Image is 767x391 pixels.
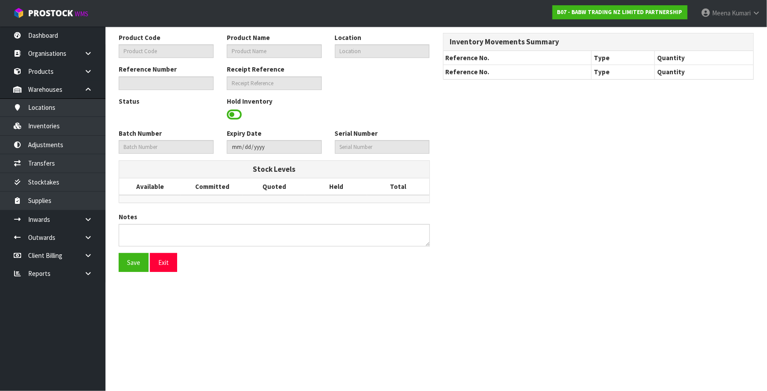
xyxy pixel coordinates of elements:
[655,51,754,65] th: Quantity
[227,44,322,58] input: Product Name
[119,178,181,195] th: Available
[732,9,751,17] span: Kumari
[119,97,139,106] label: Status
[119,33,160,42] label: Product Code
[592,65,655,79] th: Type
[227,129,262,138] label: Expiry Date
[119,212,137,221] label: Notes
[443,65,592,79] th: Reference No.
[119,44,214,58] input: Product Code
[181,178,243,195] th: Committed
[119,140,214,154] input: Batch Number
[335,129,378,138] label: Serial Number
[13,7,24,18] img: cube-alt.png
[443,51,592,65] th: Reference No.
[243,178,305,195] th: Quoted
[557,8,683,16] strong: B07 - BABW TRADING NZ LIMITED PARTNERSHIP
[305,178,367,195] th: Held
[119,65,177,74] label: Reference Number
[335,33,362,42] label: Location
[712,9,731,17] span: Meena
[119,253,149,272] button: Save
[335,44,430,58] input: Location
[126,165,423,174] h3: Stock Levels
[28,7,73,19] span: ProStock
[367,178,429,195] th: Total
[75,10,88,18] small: WMS
[150,253,177,272] button: Exit
[227,33,270,42] label: Product Name
[119,129,162,138] label: Batch Number
[553,5,687,19] a: B07 - BABW TRADING NZ LIMITED PARTNERSHIP
[227,97,273,106] label: Hold Inventory
[655,65,754,79] th: Quantity
[592,51,655,65] th: Type
[227,76,322,90] input: Receipt Reference
[227,65,284,74] label: Receipt Reference
[335,140,430,154] input: Serial Number
[450,38,747,46] h3: Inventory Movements Summary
